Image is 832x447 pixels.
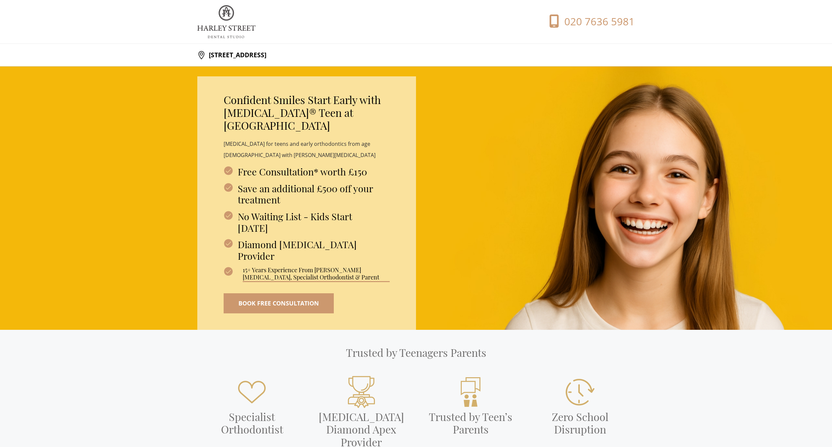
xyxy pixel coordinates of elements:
h3: No Waiting List - Kids Start [DATE] [224,211,390,233]
h2: Zero School Disruption [530,410,630,436]
h2: Trusted by Teen’s Parents [421,410,521,436]
img: logo.png [197,5,256,38]
h2: Specialist Orthodontist [202,410,302,436]
h3: Diamond [MEDICAL_DATA] Provider [224,239,390,261]
h3: Free Consultation* worth £150 [224,166,390,177]
a: 020 7636 5981 [530,14,635,29]
h3: Save an additional £500 off your treatment [224,183,390,205]
h2: Trusted by Teenagers Parents [197,346,635,359]
a: BOOK FREE CONSULTATION [224,293,334,313]
p: [STREET_ADDRESS] [206,48,266,62]
span: 15+ Years Experience From [PERSON_NAME][MEDICAL_DATA], Specialist Orthodontist & Parent [243,267,390,282]
h2: Confident Smiles Start Early with [MEDICAL_DATA]® Teen at [GEOGRAPHIC_DATA] [224,93,390,132]
p: [MEDICAL_DATA] for teens and early orthodontics from age [DEMOGRAPHIC_DATA] with [PERSON_NAME][ME... [224,139,390,161]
